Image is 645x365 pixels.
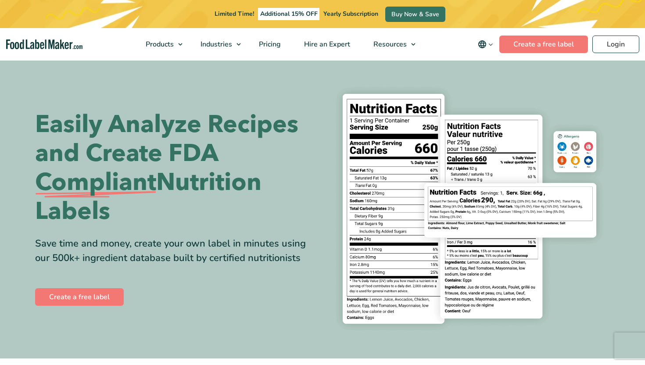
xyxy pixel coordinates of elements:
[301,39,351,49] span: Hire an Expert
[323,10,378,18] span: Yearly Subscription
[35,288,124,306] a: Create a free label
[189,28,245,61] a: Industries
[256,39,282,49] span: Pricing
[499,36,588,53] a: Create a free label
[215,10,254,18] span: Limited Time!
[35,168,156,197] span: Compliant
[362,28,420,61] a: Resources
[293,28,360,61] a: Hire an Expert
[35,110,316,226] h1: Easily Analyze Recipes and Create FDA Nutrition Labels
[143,39,175,49] span: Products
[258,8,320,20] span: Additional 15% OFF
[247,28,290,61] a: Pricing
[35,236,316,265] div: Save time and money, create your own label in minutes using our 500k+ ingredient database built b...
[385,7,445,22] a: Buy Now & Save
[134,28,187,61] a: Products
[371,39,408,49] span: Resources
[198,39,233,49] span: Industries
[592,36,639,53] a: Login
